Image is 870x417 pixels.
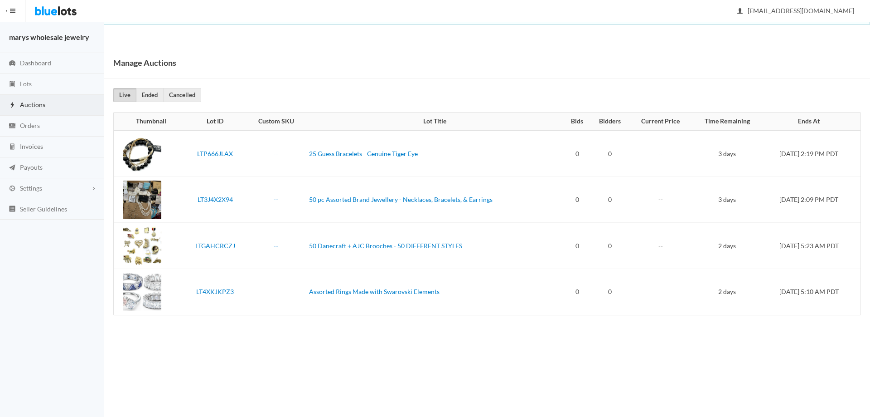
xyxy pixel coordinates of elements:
a: Live [113,88,136,102]
a: Assorted Rings Made with Swarovski Elements [309,288,440,295]
td: -- [629,131,691,177]
a: 50 Danecraft + AJC Brooches - 50 DIFFERENT STYLES [309,242,462,250]
ion-icon: cog [8,185,17,193]
td: 3 days [691,131,763,177]
span: Invoices [20,142,43,150]
span: Settings [20,184,42,192]
td: [DATE] 5:23 AM PDT [763,223,860,269]
a: 25 Guess Bracelets - Genuine Tiger Eye [309,150,418,157]
td: 0 [564,223,590,269]
a: -- [274,242,278,250]
span: [EMAIL_ADDRESS][DOMAIN_NAME] [738,7,854,15]
td: -- [629,223,691,269]
ion-icon: speedometer [8,59,17,68]
span: Lots [20,80,32,88]
th: Time Remaining [691,113,763,131]
a: -- [274,196,278,203]
a: LTGAHCRCZJ [195,242,235,250]
span: Seller Guidelines [20,205,67,213]
th: Custom SKU [247,113,305,131]
a: LTP666JLAX [197,150,233,157]
a: -- [274,288,278,295]
span: Auctions [20,101,45,108]
a: Cancelled [163,88,201,102]
th: Current Price [629,113,691,131]
a: 50 pc Assorted Brand Jewellery - Necklaces, Bracelets, & Earrings [309,196,493,203]
a: LT3J4X2X94 [198,196,233,203]
td: [DATE] 2:19 PM PDT [763,131,860,177]
span: Payouts [20,163,43,171]
td: 0 [590,177,630,223]
td: -- [629,269,691,315]
ion-icon: list box [8,205,17,214]
th: Lot Title [305,113,564,131]
ion-icon: paper plane [8,164,17,172]
td: 3 days [691,177,763,223]
td: 2 days [691,223,763,269]
ion-icon: clipboard [8,80,17,89]
ion-icon: cash [8,122,17,131]
ion-icon: calculator [8,143,17,152]
th: Bids [564,113,590,131]
h1: Manage Auctions [113,56,176,69]
strong: marys wholesale jewelry [9,33,89,41]
td: -- [629,177,691,223]
th: Lot ID [183,113,247,131]
td: 0 [590,131,630,177]
a: -- [274,150,278,157]
td: [DATE] 2:09 PM PDT [763,177,860,223]
td: 0 [564,269,590,315]
a: LT4XKJKPZ3 [196,288,234,295]
td: 0 [564,131,590,177]
td: 0 [564,177,590,223]
ion-icon: flash [8,101,17,110]
td: [DATE] 5:10 AM PDT [763,269,860,315]
td: 0 [590,269,630,315]
span: Orders [20,122,40,129]
td: 2 days [691,269,763,315]
a: Ended [136,88,164,102]
th: Ends At [763,113,860,131]
ion-icon: person [735,7,744,16]
span: Dashboard [20,59,51,67]
td: 0 [590,223,630,269]
th: Bidders [590,113,630,131]
th: Thumbnail [114,113,183,131]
